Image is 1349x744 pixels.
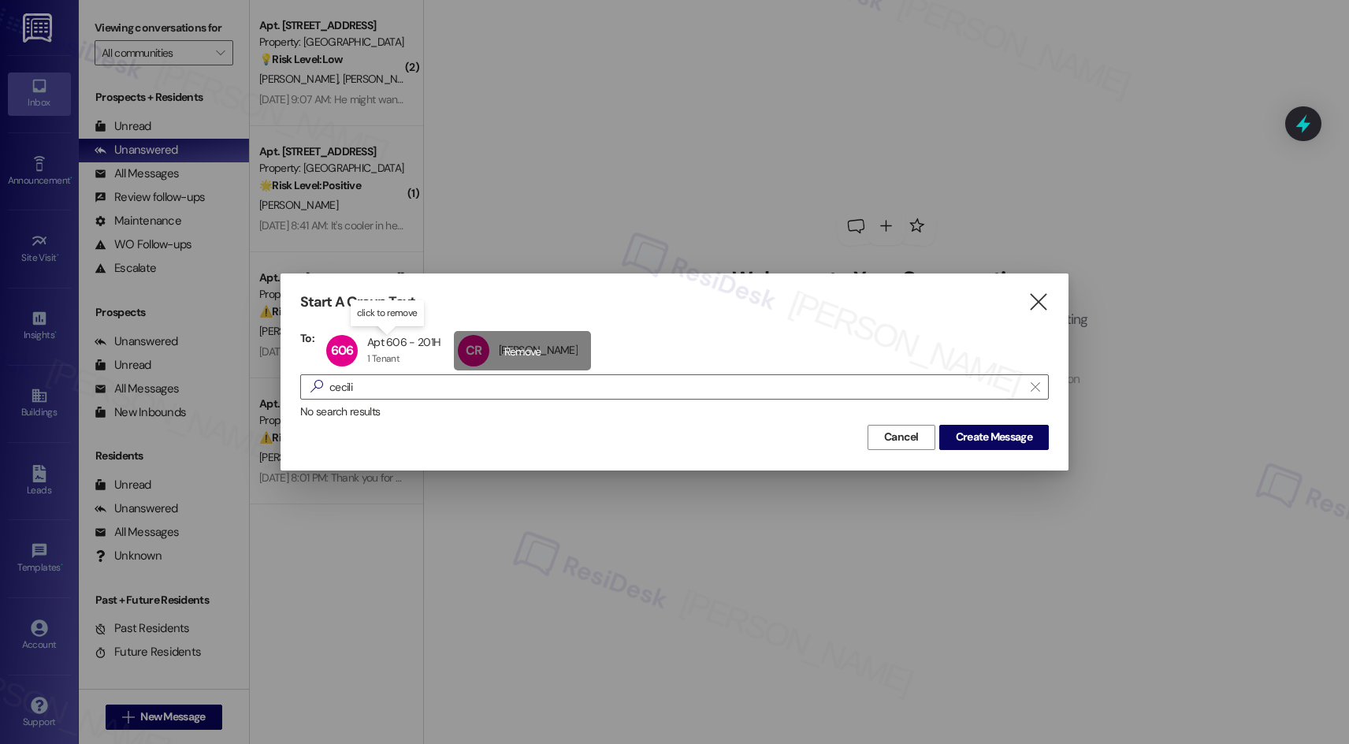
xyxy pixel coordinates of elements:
[956,429,1032,445] span: Create Message
[300,404,1049,420] div: No search results
[1028,294,1049,311] i: 
[300,293,415,311] h3: Start A Group Text
[329,376,1023,398] input: Search for any contact or apartment
[939,425,1049,450] button: Create Message
[367,352,399,365] div: 1 Tenant
[884,429,919,445] span: Cancel
[357,307,418,320] p: click to remove
[367,335,440,349] div: Apt 606 - 201H
[300,331,314,345] h3: To:
[1023,375,1048,399] button: Clear text
[1031,381,1039,393] i: 
[304,378,329,395] i: 
[331,342,354,359] span: 606
[868,425,935,450] button: Cancel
